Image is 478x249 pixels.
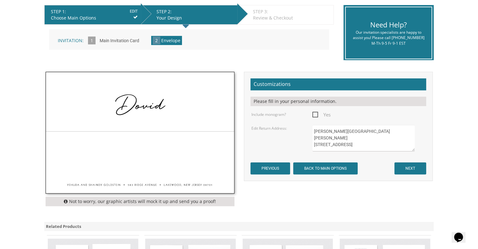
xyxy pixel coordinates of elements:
[96,32,142,50] input: Main Invitation Card
[157,8,234,15] div: STEP 2:
[251,126,287,131] label: Edit Return Address:
[253,15,330,21] div: Review & Checkout
[350,20,427,30] div: Need Help?
[51,8,138,15] div: STEP 1:
[161,37,180,43] span: Envelope
[44,222,434,231] div: Related Products
[250,97,426,106] div: Please fill in your personal information.
[46,197,234,206] div: Not to worry, our graphic artists will mock it up and send you a proof!
[253,8,330,15] div: STEP 3:
[250,162,290,174] input: PREVIOUS
[452,224,472,243] iframe: chat widget
[153,37,160,44] span: 2
[394,162,426,174] input: NEXT
[46,72,234,193] img: bminv-env-1.jpg
[312,111,331,119] span: Yes
[58,37,84,43] span: Invitation:
[250,78,426,90] h2: Customizations
[157,15,234,21] div: Your Design
[251,112,286,117] label: Include monogram?
[350,30,427,46] div: Our invitation specialists are happy to assist you! Please call [PHONE_NUMBER] M-Th 9-5 Fr 9-1 EST
[293,162,358,174] input: BACK TO MAIN OPTIONS
[51,15,138,21] div: Choose Main Options
[130,8,138,14] input: EDIT
[312,125,415,151] textarea: [PERSON_NAME] and [PERSON_NAME] [STREET_ADDRESS]
[88,37,96,44] span: 1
